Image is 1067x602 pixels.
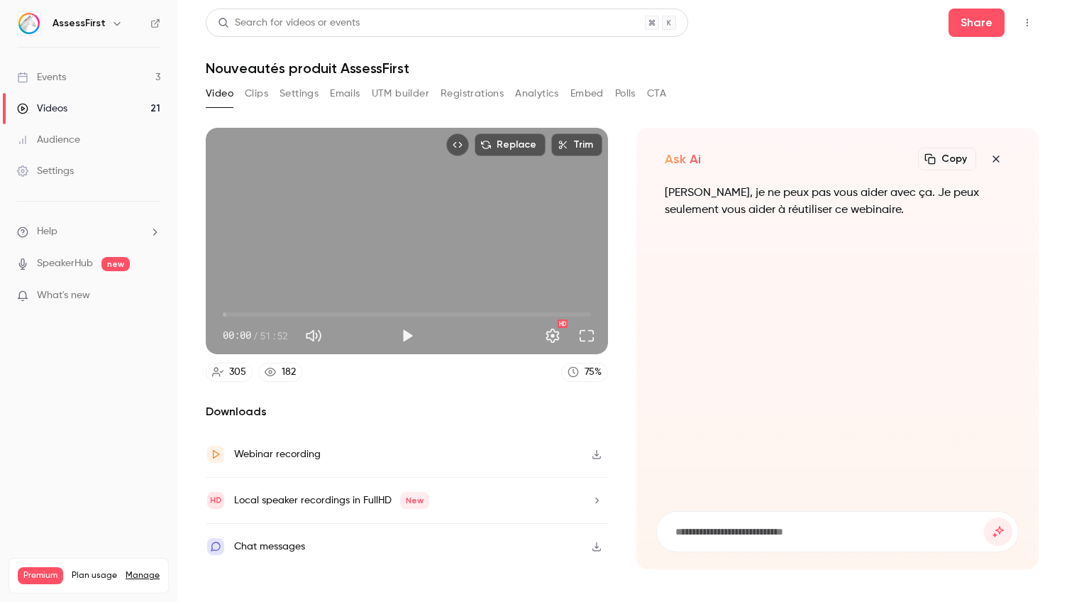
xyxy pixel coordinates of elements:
div: Settings [17,164,74,178]
button: Analytics [515,82,559,105]
div: HD [558,319,568,328]
h2: Downloads [206,403,608,420]
button: Full screen [573,322,601,350]
img: AssessFirst [18,12,40,35]
li: help-dropdown-opener [17,224,160,239]
div: Audience [17,133,80,147]
div: Videos [17,102,67,116]
button: Trim [551,133,602,156]
span: 51:52 [260,328,288,343]
button: Top Bar Actions [1016,11,1039,34]
div: 00:00 [223,328,288,343]
button: Settings [538,322,567,350]
button: Play [393,322,421,350]
div: Chat messages [234,538,305,555]
span: Premium [18,567,63,584]
div: 305 [229,365,246,380]
span: 00:00 [223,328,251,343]
h6: AssessFirst [52,16,106,31]
h1: Nouveautés produit AssessFirst [206,60,1039,77]
iframe: Noticeable Trigger [143,290,160,302]
button: Registrations [441,82,504,105]
div: Webinar recording [234,446,321,463]
div: Local speaker recordings in FullHD [234,492,429,509]
button: Video [206,82,233,105]
button: Share [949,9,1005,37]
span: / [253,328,258,343]
span: Help [37,224,57,239]
p: [PERSON_NAME], je ne peux pas vous aider avec ça. Je peux seulement vous aider à réutiliser ce we... [665,185,1010,219]
button: UTM builder [372,82,429,105]
button: Clips [245,82,268,105]
a: 182 [258,363,302,382]
div: Events [17,70,66,84]
div: 182 [282,365,296,380]
button: CTA [647,82,666,105]
button: Embed video [446,133,469,156]
button: Mute [299,322,328,350]
a: 75% [561,363,608,382]
a: Manage [126,570,160,581]
span: What's new [37,288,90,303]
div: Search for videos or events [218,16,360,31]
button: Embed [570,82,604,105]
span: new [101,257,130,271]
button: Emails [330,82,360,105]
h2: Ask Ai [665,150,701,168]
button: Polls [615,82,636,105]
span: Plan usage [72,570,117,581]
button: Replace [475,133,546,156]
button: Settings [280,82,319,105]
a: 305 [206,363,253,382]
span: New [400,492,429,509]
button: Copy [918,148,976,170]
div: 75 % [585,365,602,380]
a: SpeakerHub [37,256,93,271]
